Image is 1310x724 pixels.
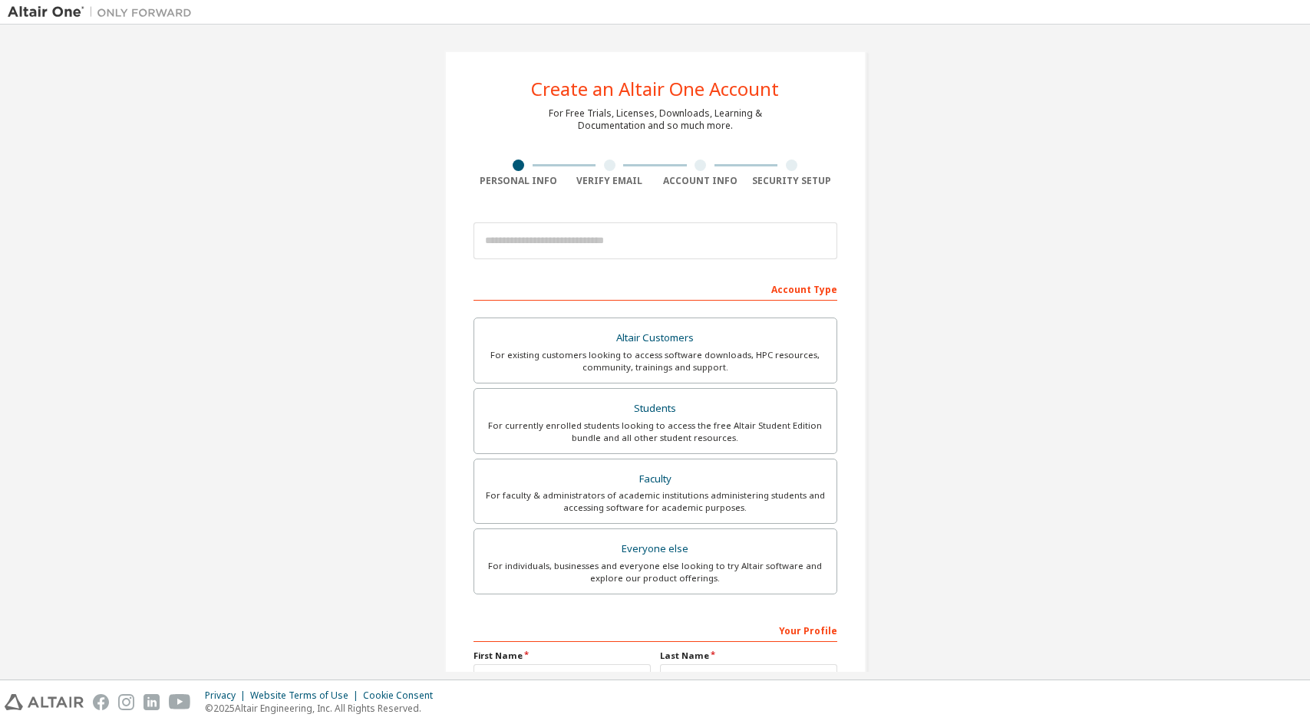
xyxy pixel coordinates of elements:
[474,617,837,642] div: Your Profile
[660,650,837,662] label: Last Name
[474,175,565,187] div: Personal Info
[531,80,779,98] div: Create an Altair One Account
[363,689,442,702] div: Cookie Consent
[118,694,134,710] img: instagram.svg
[746,175,837,187] div: Security Setup
[549,107,762,132] div: For Free Trials, Licenses, Downloads, Learning & Documentation and so much more.
[8,5,200,20] img: Altair One
[205,689,250,702] div: Privacy
[483,398,827,420] div: Students
[483,560,827,584] div: For individuals, businesses and everyone else looking to try Altair software and explore our prod...
[483,469,827,490] div: Faculty
[205,702,442,715] p: © 2025 Altair Engineering, Inc. All Rights Reserved.
[5,694,84,710] img: altair_logo.svg
[655,175,747,187] div: Account Info
[144,694,160,710] img: linkedin.svg
[483,420,827,444] div: For currently enrolled students looking to access the free Altair Student Edition bundle and all ...
[474,650,651,662] label: First Name
[169,694,191,710] img: youtube.svg
[564,175,655,187] div: Verify Email
[483,327,827,349] div: Altair Customers
[474,276,837,301] div: Account Type
[483,489,827,514] div: For faculty & administrators of academic institutions administering students and accessing softwa...
[483,349,827,374] div: For existing customers looking to access software downloads, HPC resources, community, trainings ...
[483,538,827,560] div: Everyone else
[250,689,363,702] div: Website Terms of Use
[93,694,109,710] img: facebook.svg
